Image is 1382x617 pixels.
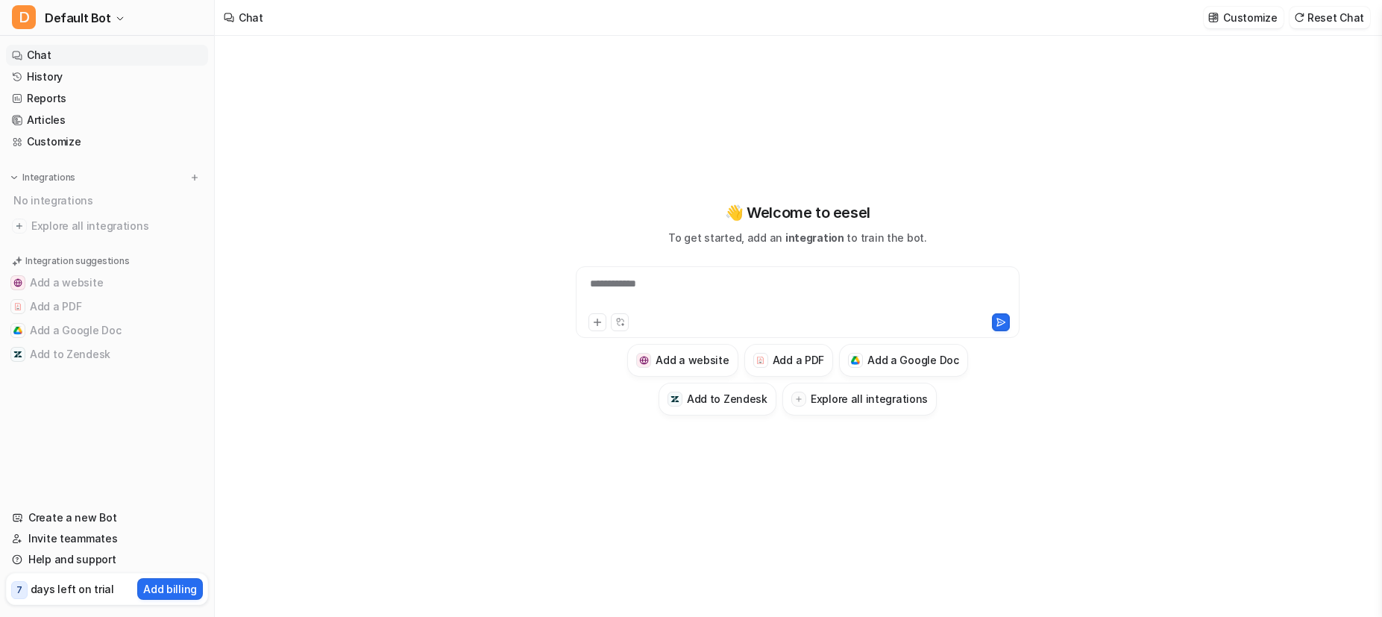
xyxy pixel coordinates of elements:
[6,88,208,109] a: Reports
[6,295,208,319] button: Add a PDFAdd a PDF
[687,391,767,407] h3: Add to Zendesk
[9,188,208,213] div: No integrations
[25,254,129,268] p: Integration suggestions
[6,66,208,87] a: History
[13,350,22,359] img: Add to Zendesk
[744,344,833,377] button: Add a PDFAdd a PDF
[13,326,22,335] img: Add a Google Doc
[668,230,926,245] p: To get started, add an to train the bot.
[45,7,111,28] span: Default Bot
[6,319,208,342] button: Add a Google DocAdd a Google Doc
[6,110,208,131] a: Articles
[9,172,19,183] img: expand menu
[756,356,765,365] img: Add a PDF
[6,342,208,366] button: Add to ZendeskAdd to Zendesk
[639,356,649,366] img: Add a website
[6,131,208,152] a: Customize
[670,395,680,404] img: Add to Zendesk
[6,528,208,549] a: Invite teammates
[31,214,202,238] span: Explore all integrations
[6,271,208,295] button: Add a websiteAdd a website
[6,216,208,237] a: Explore all integrations
[31,581,114,597] p: days left on trial
[1223,10,1277,25] p: Customize
[6,507,208,528] a: Create a new Bot
[839,344,968,377] button: Add a Google DocAdd a Google Doc
[773,352,824,368] h3: Add a PDF
[659,383,776,416] button: Add to ZendeskAdd to Zendesk
[851,356,861,365] img: Add a Google Doc
[137,578,203,600] button: Add billing
[1204,7,1283,28] button: Customize
[143,581,197,597] p: Add billing
[16,583,22,597] p: 7
[6,549,208,570] a: Help and support
[811,391,928,407] h3: Explore all integrations
[239,10,263,25] div: Chat
[22,172,75,184] p: Integrations
[867,352,959,368] h3: Add a Google Doc
[12,219,27,234] img: explore all integrations
[627,344,738,377] button: Add a websiteAdd a website
[785,231,844,244] span: integration
[12,5,36,29] span: D
[725,201,870,224] p: 👋 Welcome to eesel
[1208,12,1219,23] img: customize
[6,45,208,66] a: Chat
[13,302,22,311] img: Add a PDF
[782,383,937,416] button: Explore all integrations
[13,278,22,287] img: Add a website
[656,352,729,368] h3: Add a website
[1294,12,1304,23] img: reset
[1290,7,1370,28] button: Reset Chat
[6,170,80,185] button: Integrations
[189,172,200,183] img: menu_add.svg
